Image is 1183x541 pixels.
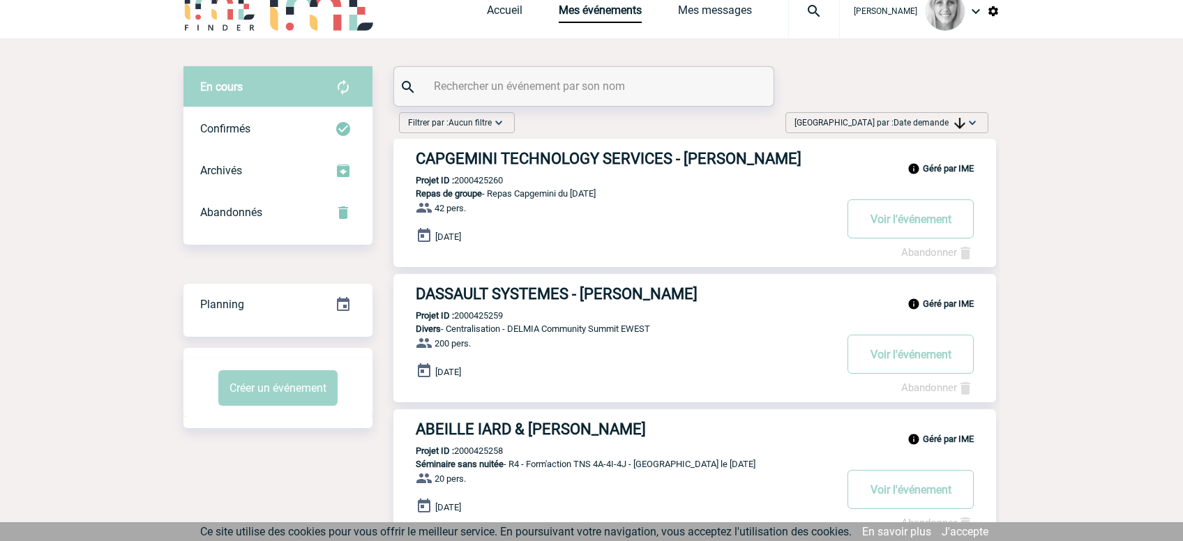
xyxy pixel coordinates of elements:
[492,116,506,130] img: baseline_expand_more_white_24dp-b.png
[907,162,920,175] img: info_black_24dp.svg
[393,310,503,321] p: 2000425259
[408,116,492,130] span: Filtrer par :
[416,459,504,469] span: Séminaire sans nuitée
[678,3,752,23] a: Mes messages
[923,298,974,309] b: Géré par IME
[416,285,834,303] h3: DASSAULT SYSTEMES - [PERSON_NAME]
[200,525,852,538] span: Ce site utilise des cookies pour vous offrir le meilleur service. En poursuivant votre navigation...
[200,122,250,135] span: Confirmés
[965,116,979,130] img: baseline_expand_more_white_24dp-b.png
[200,206,262,219] span: Abandonnés
[435,338,471,349] span: 200 pers.
[923,434,974,444] b: Géré par IME
[183,284,372,326] div: Retrouvez ici tous vos événements organisés par date et état d'avancement
[183,192,372,234] div: Retrouvez ici tous vos événements annulés
[200,298,244,311] span: Planning
[416,310,454,321] b: Projet ID :
[847,335,974,374] button: Voir l'événement
[435,203,466,213] span: 42 pers.
[907,433,920,445] img: info_black_24dp.svg
[430,76,741,96] input: Rechercher un événement par son nom
[487,3,522,23] a: Accueil
[449,118,492,128] span: Aucun filtre
[416,175,454,185] b: Projet ID :
[894,118,965,128] span: Date demande
[901,246,974,259] a: Abandonner
[416,150,834,167] h3: CAPGEMINI TECHNOLOGY SERVICES - [PERSON_NAME]
[393,150,996,167] a: CAPGEMINI TECHNOLOGY SERVICES - [PERSON_NAME]
[393,420,996,438] a: ABEILLE IARD & [PERSON_NAME]
[907,298,920,310] img: info_black_24dp.svg
[393,459,834,469] p: - R4 - Form'action TNS 4A-4I-4J - [GEOGRAPHIC_DATA] le [DATE]
[200,164,242,177] span: Archivés
[435,473,466,484] span: 20 pers.
[862,525,931,538] a: En savoir plus
[942,525,988,538] a: J'accepte
[200,80,243,93] span: En cours
[393,175,503,185] p: 2000425260
[393,188,834,199] p: - Repas Capgemini du [DATE]
[393,445,503,456] p: 2000425258
[794,116,965,130] span: [GEOGRAPHIC_DATA] par :
[183,283,372,324] a: Planning
[435,502,461,512] span: [DATE]
[901,381,974,394] a: Abandonner
[183,66,372,108] div: Retrouvez ici tous vos évènements avant confirmation
[416,420,834,438] h3: ABEILLE IARD & [PERSON_NAME]
[854,6,917,16] span: [PERSON_NAME]
[847,199,974,238] button: Voir l'événement
[435,367,461,377] span: [DATE]
[416,445,454,456] b: Projet ID :
[847,470,974,509] button: Voir l'événement
[435,231,461,242] span: [DATE]
[393,285,996,303] a: DASSAULT SYSTEMES - [PERSON_NAME]
[218,370,338,406] button: Créer un événement
[901,517,974,529] a: Abandonner
[416,188,482,199] span: Repas de groupe
[923,163,974,174] b: Géré par IME
[416,323,441,334] span: Divers
[954,118,965,129] img: arrow_downward.png
[393,323,834,334] p: - Centralisation - DELMIA Community Summit EWEST
[559,3,642,23] a: Mes événements
[183,150,372,192] div: Retrouvez ici tous les événements que vous avez décidé d'archiver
